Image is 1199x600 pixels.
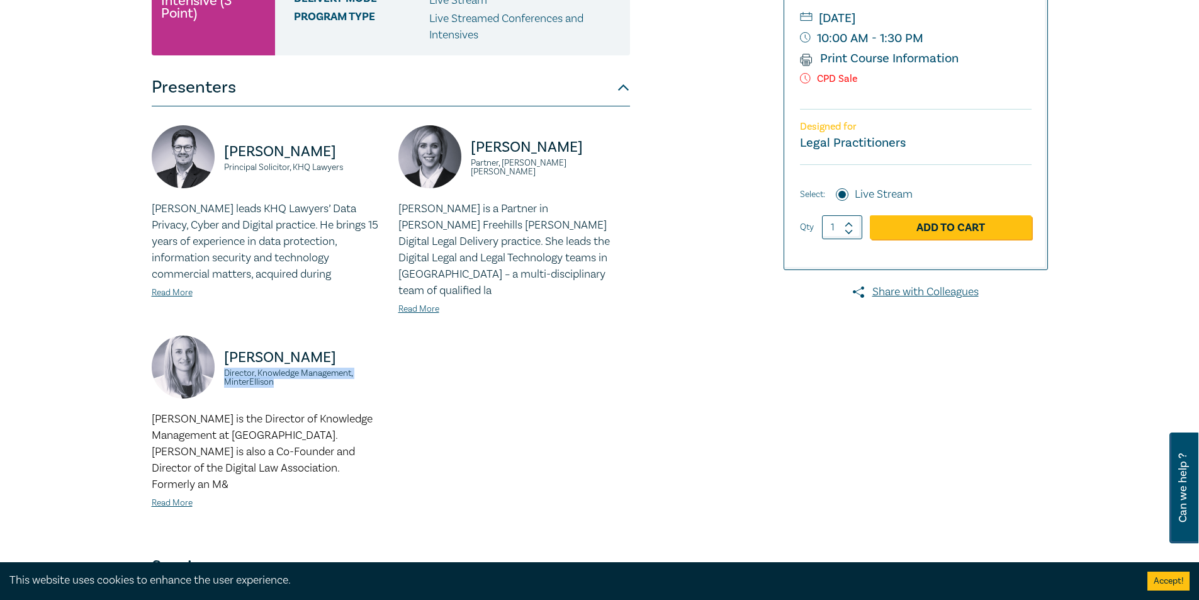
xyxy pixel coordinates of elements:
small: Legal Practitioners [800,135,906,151]
img: https://s3.ap-southeast-2.amazonaws.com/leo-cussen-store-production-content/Contacts/Emily%20Cogh... [398,125,461,188]
a: Print Course Information [800,50,959,67]
small: Director, Knowledge Management, MinterEllison [224,369,383,387]
span: Can we help ? [1177,440,1189,536]
p: [PERSON_NAME] is a Partner in [PERSON_NAME] Freehills [PERSON_NAME] Digital Legal Delivery practi... [398,201,630,299]
p: Designed for [800,121,1032,133]
a: Read More [152,287,193,298]
p: [PERSON_NAME] [471,137,630,157]
p: Live Streamed Conferences and Intensives [429,11,621,43]
img: https://s3.ap-southeast-2.amazonaws.com/leo-cussen-store-production-content/Contacts/Sarah%20Jaco... [152,336,215,399]
img: https://s3.ap-southeast-2.amazonaws.com/leo-cussen-store-production-content/Contacts/Alex%20Ditte... [152,125,215,188]
label: Live Stream [855,186,913,203]
p: [PERSON_NAME] [224,348,383,368]
small: [DATE] [800,8,1032,28]
label: Qty [800,220,814,234]
button: Presenters [152,69,630,106]
a: Read More [398,303,439,315]
span: Select: [800,188,825,201]
a: Share with Colleagues [784,284,1048,300]
a: Read More [152,497,193,509]
input: 1 [822,215,862,239]
span: [PERSON_NAME] is the Director of Knowledge Management at [GEOGRAPHIC_DATA]. [PERSON_NAME] is also... [152,412,373,492]
p: [PERSON_NAME] [224,142,383,162]
small: Principal Solicitor, KHQ Lawyers [224,163,383,172]
div: This website uses cookies to enhance the user experience. [9,572,1129,589]
p: [PERSON_NAME] leads KHQ Lawyers’ Data Privacy, Cyber and Digital practice. He brings 15 years of ... [152,201,383,283]
button: Sessions [152,548,630,586]
button: Accept cookies [1147,572,1190,591]
small: Partner, [PERSON_NAME] [PERSON_NAME] [471,159,630,176]
p: CPD Sale [800,73,1032,85]
small: 10:00 AM - 1:30 PM [800,28,1032,48]
a: Add to Cart [870,215,1032,239]
span: Program type [294,11,429,43]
